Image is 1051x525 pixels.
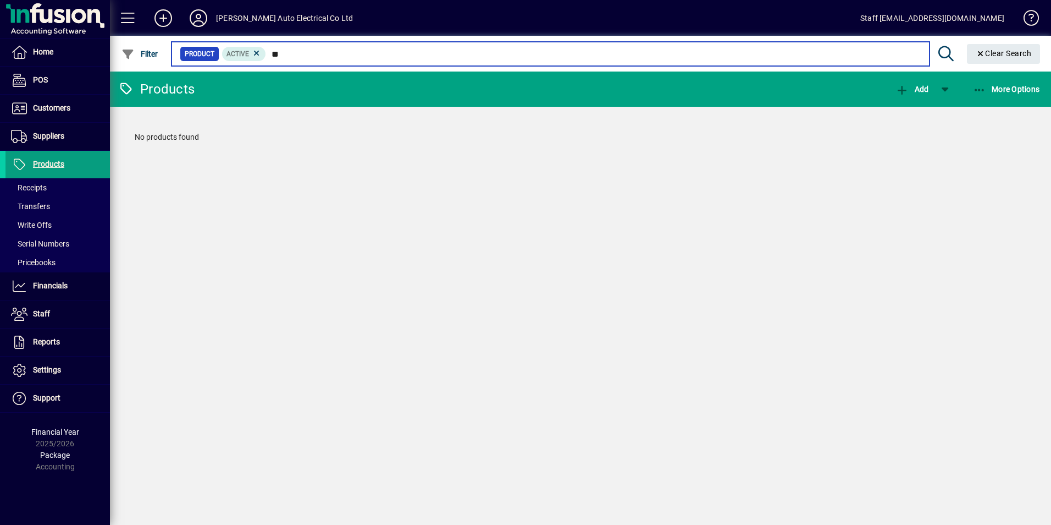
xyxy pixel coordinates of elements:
[33,309,50,318] span: Staff
[895,85,928,94] span: Add
[124,121,1037,154] div: No products found
[5,67,110,94] a: POS
[33,132,64,140] span: Suppliers
[40,451,70,460] span: Package
[860,9,1004,27] div: Staff [EMAIL_ADDRESS][DOMAIN_NAME]
[5,216,110,234] a: Write Offs
[11,221,52,229] span: Write Offs
[222,47,266,61] mat-chip: Activation Status: Active
[11,183,47,192] span: Receipts
[11,202,50,211] span: Transfers
[33,281,68,290] span: Financials
[970,79,1043,99] button: More Options
[5,272,110,300] a: Financials
[5,385,110,412] a: Support
[11,258,56,267] span: Pricebooks
[226,50,249,58] span: Active
[5,234,110,253] a: Serial Numbers
[33,103,70,112] span: Customers
[5,300,110,328] a: Staff
[5,253,110,272] a: Pricebooks
[11,239,69,248] span: Serial Numbers
[31,428,79,436] span: Financial Year
[33,337,60,346] span: Reports
[119,44,161,64] button: Filter
[185,48,214,59] span: Product
[5,39,110,66] a: Home
[146,8,181,28] button: Add
[33,160,64,168] span: Products
[33,393,60,402] span: Support
[33,365,61,374] span: Settings
[216,9,353,27] div: [PERSON_NAME] Auto Electrical Co Ltd
[5,95,110,122] a: Customers
[967,44,1041,64] button: Clear
[5,329,110,356] a: Reports
[893,79,931,99] button: Add
[33,75,48,84] span: POS
[1015,2,1037,38] a: Knowledge Base
[118,80,195,98] div: Products
[181,8,216,28] button: Profile
[976,49,1032,58] span: Clear Search
[5,178,110,197] a: Receipts
[5,123,110,150] a: Suppliers
[5,357,110,384] a: Settings
[121,50,158,58] span: Filter
[33,47,53,56] span: Home
[973,85,1040,94] span: More Options
[5,197,110,216] a: Transfers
